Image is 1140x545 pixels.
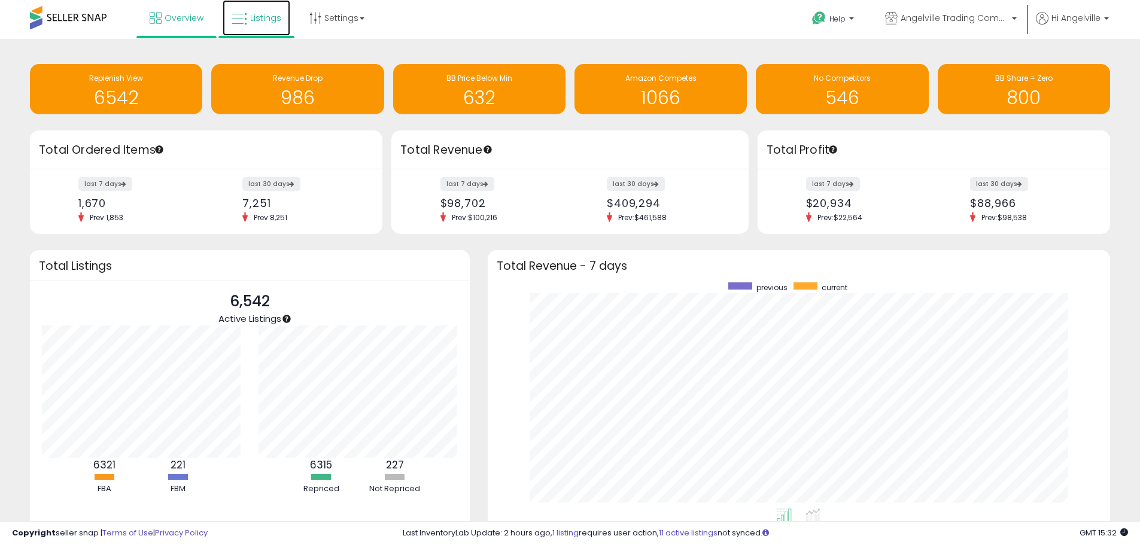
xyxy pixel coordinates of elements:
[944,88,1104,108] h1: 800
[36,88,196,108] h1: 6542
[497,261,1101,270] h3: Total Revenue - 7 days
[1051,12,1101,24] span: Hi Angelville
[89,73,143,83] span: Replenish View
[938,64,1110,114] a: BB Share = Zero 800
[802,2,866,39] a: Help
[607,177,665,191] label: last 30 days
[574,64,747,114] a: Amazon Competes 1066
[218,312,281,325] span: Active Listings
[822,282,847,293] span: current
[69,483,141,495] div: FBA
[970,177,1028,191] label: last 30 days
[359,483,431,495] div: Not Repriced
[310,458,332,472] b: 6315
[811,11,826,26] i: Get Help
[814,73,871,83] span: No Competitors
[218,290,281,313] p: 6,542
[242,197,361,209] div: 7,251
[828,144,838,155] div: Tooltip anchor
[659,527,718,538] a: 11 active listings
[142,483,214,495] div: FBM
[399,88,560,108] h1: 632
[400,142,740,159] h3: Total Revenue
[829,14,846,24] span: Help
[386,458,404,472] b: 227
[242,177,300,191] label: last 30 days
[12,527,56,538] strong: Copyright
[482,144,493,155] div: Tooltip anchor
[756,64,928,114] a: No Competitors 546
[995,73,1053,83] span: BB Share = Zero
[93,458,115,472] b: 6321
[273,73,323,83] span: Revenue Drop
[393,64,566,114] a: BB Price Below Min 632
[39,142,373,159] h3: Total Ordered Items
[767,142,1101,159] h3: Total Profit
[625,73,697,83] span: Amazon Competes
[970,197,1089,209] div: $88,966
[84,212,129,223] span: Prev: 1,853
[446,212,503,223] span: Prev: $100,216
[165,12,203,24] span: Overview
[39,261,461,270] h3: Total Listings
[217,88,378,108] h1: 986
[1036,12,1109,39] a: Hi Angelville
[30,64,202,114] a: Replenish View 6542
[762,88,922,108] h1: 546
[102,527,153,538] a: Terms of Use
[607,197,728,209] div: $409,294
[403,528,1128,539] div: Last InventoryLab Update: 2 hours ago, requires user action, not synced.
[285,483,357,495] div: Repriced
[552,527,579,538] a: 1 listing
[806,177,860,191] label: last 7 days
[446,73,512,83] span: BB Price Below Min
[811,212,868,223] span: Prev: $22,564
[154,144,165,155] div: Tooltip anchor
[171,458,186,472] b: 221
[155,527,208,538] a: Privacy Policy
[250,12,281,24] span: Listings
[612,212,673,223] span: Prev: $461,588
[440,197,561,209] div: $98,702
[580,88,741,108] h1: 1066
[762,529,769,537] i: Click here to read more about un-synced listings.
[1080,527,1128,538] span: 2025-08-15 15:32 GMT
[756,282,788,293] span: previous
[281,313,292,324] div: Tooltip anchor
[12,528,208,539] div: seller snap | |
[78,177,132,191] label: last 7 days
[901,12,1008,24] span: Angelville Trading Company
[248,212,293,223] span: Prev: 8,251
[78,197,197,209] div: 1,670
[211,64,384,114] a: Revenue Drop 986
[440,177,494,191] label: last 7 days
[975,212,1033,223] span: Prev: $98,538
[806,197,925,209] div: $20,934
